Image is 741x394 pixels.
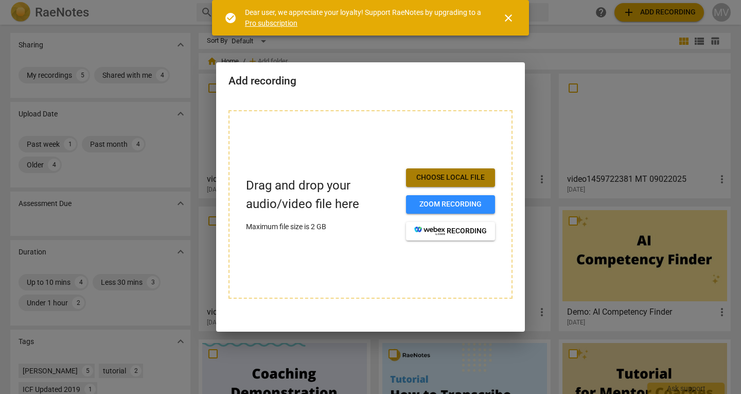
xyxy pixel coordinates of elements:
[224,12,237,24] span: check_circle
[414,173,487,183] span: Choose local file
[406,222,495,241] button: recording
[246,221,398,232] p: Maximum file size is 2 GB
[496,6,521,30] button: Close
[414,226,487,236] span: recording
[246,177,398,213] p: Drag and drop your audio/video file here
[502,12,515,24] span: close
[406,195,495,214] button: Zoom recording
[406,168,495,187] button: Choose local file
[414,199,487,210] span: Zoom recording
[245,7,484,28] div: Dear user, we appreciate your loyalty! Support RaeNotes by upgrading to a
[228,75,513,88] h2: Add recording
[245,19,297,27] a: Pro subscription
